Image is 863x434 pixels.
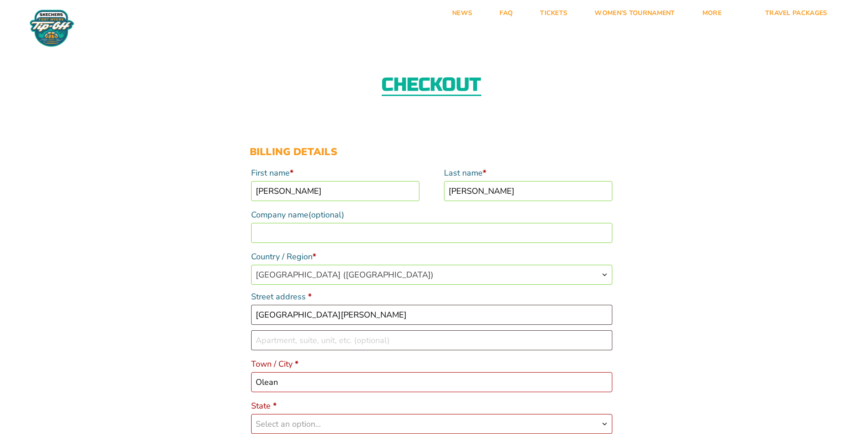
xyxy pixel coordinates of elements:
h2: Checkout [382,76,481,96]
label: Town / City [251,356,612,372]
span: United States (US) [252,265,612,284]
label: First name [251,165,419,181]
label: State [251,398,612,414]
label: Street address [251,288,612,305]
label: Last name [444,165,612,181]
label: Country / Region [251,248,612,265]
span: Country / Region [251,265,612,285]
input: House number and street name [251,305,612,325]
h3: Billing details [250,146,614,158]
input: Apartment, suite, unit, etc. (optional) [251,330,612,350]
img: Fort Myers Tip-Off [27,9,76,47]
label: Company name [251,207,612,223]
span: Select an option… [256,419,321,429]
span: (optional) [308,209,344,220]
